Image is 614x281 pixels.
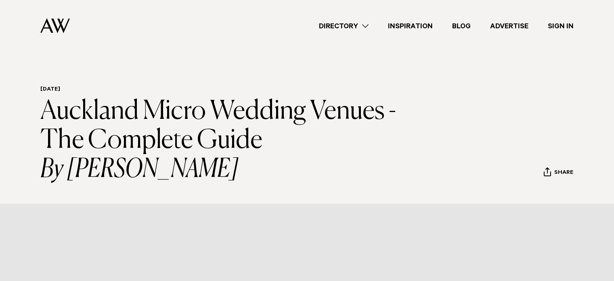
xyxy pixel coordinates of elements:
[543,167,574,179] button: Share
[480,21,538,32] a: Advertise
[309,21,378,32] a: Directory
[40,18,70,33] img: Auckland Weddings Logo
[40,97,414,184] h1: Auckland Micro Wedding Venues - The Complete Guide
[554,169,573,177] span: Share
[40,155,414,184] i: By [PERSON_NAME]
[538,21,583,32] a: Sign In
[442,21,480,32] a: Blog
[378,21,442,32] a: Inspiration
[40,86,414,94] h6: [DATE]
